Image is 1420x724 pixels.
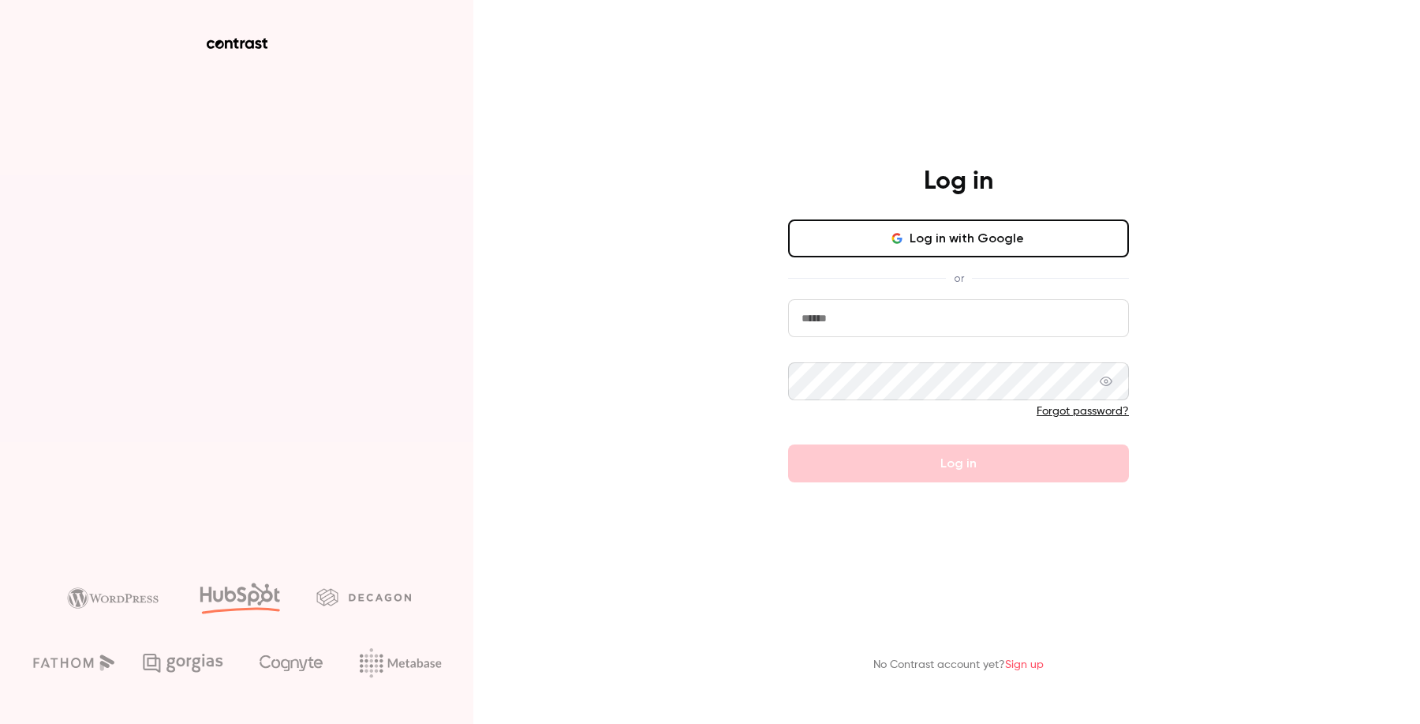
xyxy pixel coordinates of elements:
button: Log in with Google [788,219,1129,257]
a: Sign up [1005,659,1044,670]
a: Forgot password? [1037,406,1129,417]
h4: Log in [924,166,993,197]
img: decagon [316,588,411,606]
span: or [946,270,972,287]
p: No Contrast account yet? [873,657,1044,673]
